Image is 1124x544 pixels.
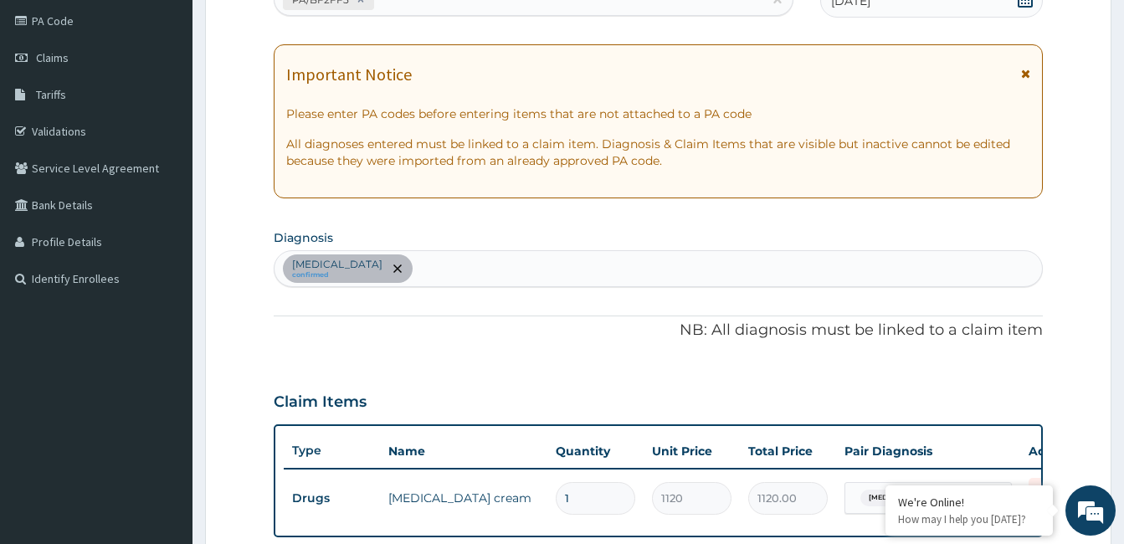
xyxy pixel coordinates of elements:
h1: Important Notice [286,65,412,84]
p: NB: All diagnosis must be linked to a claim item [274,320,1043,341]
h3: Claim Items [274,393,367,412]
textarea: Type your message and hit 'Enter' [8,365,319,423]
img: d_794563401_company_1708531726252_794563401 [31,84,68,126]
td: [MEDICAL_DATA] cream [380,481,547,515]
p: Please enter PA codes before entering items that are not attached to a PA code [286,105,1030,122]
p: [MEDICAL_DATA] [292,258,382,271]
th: Name [380,434,547,468]
p: How may I help you today? [898,512,1040,526]
div: Minimize live chat window [275,8,315,49]
span: remove selection option [390,261,405,276]
th: Unit Price [644,434,740,468]
th: Pair Diagnosis [836,434,1020,468]
label: Diagnosis [274,229,333,246]
th: Type [284,435,380,466]
th: Total Price [740,434,836,468]
div: We're Online! [898,495,1040,510]
span: We're online! [97,165,231,334]
th: Actions [1020,434,1104,468]
span: Tariffs [36,87,66,102]
small: confirmed [292,271,382,280]
th: Quantity [547,434,644,468]
p: All diagnoses entered must be linked to a claim item. Diagnosis & Claim Items that are visible bu... [286,136,1030,169]
span: Claims [36,50,69,65]
span: [MEDICAL_DATA] [860,490,939,506]
div: Chat with us now [87,94,281,115]
td: Drugs [284,483,380,514]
